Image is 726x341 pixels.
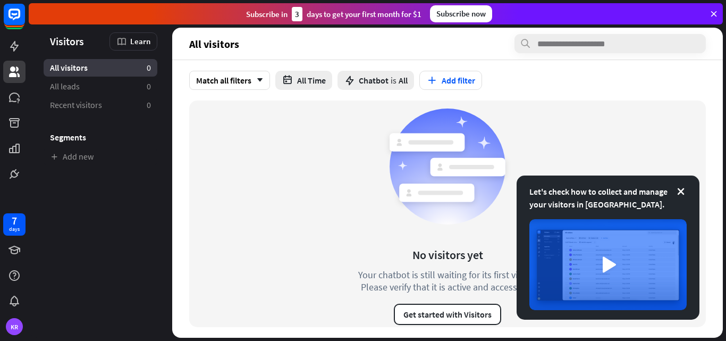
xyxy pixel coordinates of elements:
span: is [391,75,396,86]
button: Get started with Visitors [394,304,501,325]
span: All visitors [50,62,88,73]
div: 7 [12,216,17,226]
span: All visitors [189,38,239,50]
span: All leads [50,81,80,92]
div: days [9,226,20,233]
div: Subscribe now [430,5,492,22]
span: Learn [130,36,150,46]
div: No visitors yet [412,247,483,262]
img: image [529,219,687,310]
aside: 0 [147,81,151,92]
aside: 0 [147,99,151,111]
button: Open LiveChat chat widget [9,4,40,36]
span: Recent visitors [50,99,102,111]
a: Recent visitors 0 [44,96,157,114]
div: Your chatbot is still waiting for its first visitor. Please verify that it is active and accessible. [339,269,556,293]
span: All [399,75,408,86]
div: Subscribe in days to get your first month for $1 [246,7,421,21]
span: Chatbot [359,75,389,86]
button: All Time [275,71,332,90]
a: Add new [44,148,157,165]
div: 3 [292,7,302,21]
aside: 0 [147,62,151,73]
a: All leads 0 [44,78,157,95]
div: KR [6,318,23,335]
h3: Segments [44,132,157,143]
a: 7 days [3,213,26,236]
i: arrow_down [251,77,263,84]
span: Visitors [50,35,84,47]
div: Let's check how to collect and manage your visitors in [GEOGRAPHIC_DATA]. [529,185,687,211]
div: Match all filters [189,71,270,90]
button: Add filter [419,71,482,90]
